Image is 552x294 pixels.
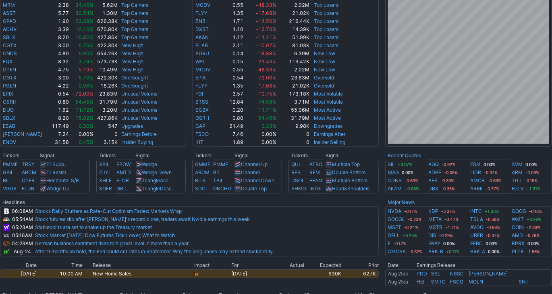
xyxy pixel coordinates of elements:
a: UBER [470,231,483,240]
a: Channel [241,169,260,175]
td: 5.77 [48,9,69,17]
a: Top Gainers [121,34,148,40]
a: RFM [309,169,320,175]
span: 54.45% [75,99,93,105]
a: BRK-B [429,248,444,256]
span: -14.50% [256,18,276,24]
a: TriangleDesc. [142,186,173,192]
span: 0.96% [79,83,93,89]
td: 3.00 [48,42,69,50]
td: 10.49M [94,66,118,74]
a: CDNS [388,177,402,185]
a: GOOG [512,207,527,215]
a: Top Losers [314,10,338,16]
a: Most Volatile [314,91,343,97]
td: 9.98K [277,122,310,130]
a: [PERSON_NAME] [469,271,508,277]
td: 31.58 [48,138,69,147]
th: Signal [39,152,89,160]
a: Top Gainers [121,26,148,32]
a: COIN [512,223,524,231]
td: 1.12 [221,33,244,42]
a: SGBX [195,107,209,113]
td: 1.71 [221,17,244,25]
a: Top Losers [314,26,338,32]
a: MOLN [469,279,483,285]
a: AES [429,177,438,185]
span: -72.00% [73,91,93,97]
a: AMD [512,231,523,240]
span: -10.97% [256,42,276,48]
a: ATRO [309,161,322,167]
a: CGTX [3,75,17,81]
a: FEAM [309,177,323,183]
a: Wedge Down [142,169,172,175]
td: 1.89 [221,138,244,147]
a: Recent Quotes [388,152,421,158]
a: Wedge Up [46,186,69,192]
a: MSTR [429,223,443,231]
a: AKAM [388,185,402,193]
td: 7.46 [221,130,244,138]
a: BURU [195,50,209,56]
a: ESAB [3,123,15,129]
a: OSRH [195,115,209,121]
a: Top Gainers [121,10,148,16]
a: GBIL [116,186,127,192]
a: Insider Buying [121,139,153,145]
a: ELAB [195,42,208,48]
span: -48.33% [256,67,276,73]
a: CGTX [3,42,17,48]
a: Earnings Before [121,131,157,137]
a: MSFT [388,223,401,231]
a: SDCI [195,186,207,192]
td: 0.14 [221,50,244,58]
a: USOI [291,177,303,183]
a: SVM [512,161,523,169]
td: 23.83M [277,74,310,82]
a: EQX [3,58,12,65]
a: ADBE [429,169,442,177]
td: 2.02M [277,66,310,74]
a: Stocks Rally Stutters as Rate-Cut Optimism Fades: Markets Wrap [35,208,182,214]
a: German business sentiment rises to highest level in more than a year [35,240,189,246]
td: 3.15K [94,138,118,147]
a: Earnings After [314,131,345,137]
a: NSSC [450,271,464,277]
td: 6.39M [277,50,310,58]
a: Stock Market [DATE]: Dow Futures Tick Lower, What to Watch [35,232,175,238]
td: 8.20 [48,33,69,42]
a: IBTG [309,186,321,192]
a: AKAN [195,34,209,40]
a: CMCSA [388,248,406,256]
td: 1.35 [221,82,244,90]
th: Tickers [288,152,325,160]
td: 1.35 [221,9,244,17]
span: Desc. [160,186,173,192]
span: 74.58% [258,99,276,105]
a: GBIL [3,169,14,175]
td: 0.55 [221,66,244,74]
td: 626.38K [94,17,118,25]
td: 0 [277,130,310,138]
a: ACHV [3,26,17,32]
a: STSS [195,99,208,105]
a: TLSupp. [46,161,65,167]
td: 119.42K [277,58,310,66]
a: BIL [3,177,10,183]
td: 21.02K [277,82,310,90]
span: -11.11% [256,34,276,40]
td: 3.57 [221,90,244,98]
td: 18.26K [94,82,118,90]
td: 1.62 [48,106,69,114]
span: 6.76% [79,75,93,81]
td: 173.18K [277,90,310,98]
a: TGT [512,177,522,185]
a: PLTR [512,248,524,256]
td: 4.22 [48,82,69,90]
a: Top Gainers [121,2,148,8]
td: 2.02M [277,1,310,9]
span: 15.82% [75,115,93,121]
a: SSL [431,271,440,277]
td: 12.84 [221,98,244,106]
